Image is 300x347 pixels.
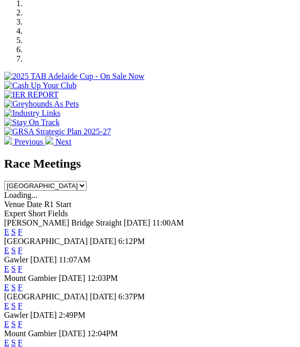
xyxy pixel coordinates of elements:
[4,292,88,301] span: [GEOGRAPHIC_DATA]
[48,209,68,218] span: Fields
[4,283,9,292] a: E
[152,218,184,227] span: 11:00AM
[11,338,16,347] a: S
[4,301,9,310] a: E
[11,264,16,273] a: S
[87,274,118,282] span: 12:03PM
[4,137,45,146] a: Previous
[90,237,116,246] span: [DATE]
[90,292,116,301] span: [DATE]
[11,246,16,255] a: S
[124,218,150,227] span: [DATE]
[18,283,23,292] a: F
[45,137,71,146] a: Next
[11,283,16,292] a: S
[18,301,23,310] a: F
[55,137,71,146] span: Next
[4,320,9,329] a: E
[28,209,46,218] span: Short
[118,292,145,301] span: 6:37PM
[11,301,16,310] a: S
[4,237,88,246] span: [GEOGRAPHIC_DATA]
[4,99,79,109] img: Greyhounds As Pets
[14,137,43,146] span: Previous
[4,246,9,255] a: E
[11,228,16,236] a: S
[4,338,9,347] a: E
[4,264,9,273] a: E
[11,320,16,329] a: S
[4,118,59,127] img: Stay On Track
[4,311,28,319] span: Gawler
[4,274,57,282] span: Mount Gambier
[18,228,23,236] a: F
[18,338,23,347] a: F
[4,157,296,171] h2: Race Meetings
[4,209,26,218] span: Expert
[18,246,23,255] a: F
[4,72,145,81] img: 2025 TAB Adelaide Cup - On Sale Now
[44,200,71,209] span: R1 Start
[4,90,58,99] img: IER REPORT
[4,329,57,338] span: Mount Gambier
[18,320,23,329] a: F
[30,255,57,264] span: [DATE]
[4,136,12,145] img: chevron-left-pager-white.svg
[87,329,118,338] span: 12:04PM
[59,311,86,319] span: 2:49PM
[27,200,42,209] span: Date
[30,311,57,319] span: [DATE]
[45,136,53,145] img: chevron-right-pager-white.svg
[118,237,145,246] span: 6:12PM
[4,218,122,227] span: [PERSON_NAME] Bridge Straight
[59,329,86,338] span: [DATE]
[4,109,61,118] img: Industry Links
[4,127,111,136] img: GRSA Strategic Plan 2025-27
[59,255,91,264] span: 11:07AM
[4,81,76,90] img: Cash Up Your Club
[59,274,86,282] span: [DATE]
[4,200,25,209] span: Venue
[18,264,23,273] a: F
[4,228,9,236] a: E
[4,191,37,199] span: Loading...
[4,255,28,264] span: Gawler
